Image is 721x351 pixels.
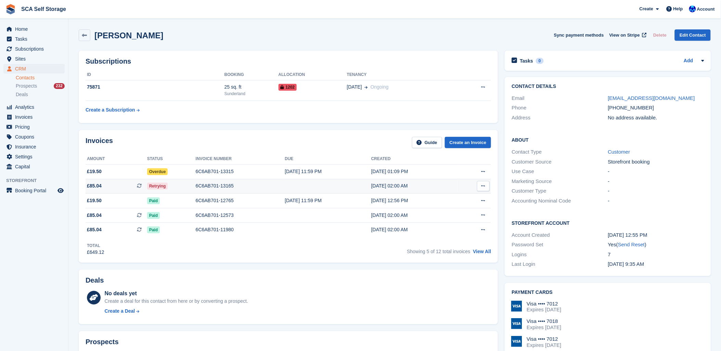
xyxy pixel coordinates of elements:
span: Overdue [147,168,168,175]
div: Password Set [512,241,608,249]
span: Home [15,24,56,34]
span: Account [697,6,715,13]
div: [PHONE_NUMBER] [608,104,704,112]
div: Contact Type [512,148,608,156]
div: No deals yet [105,289,248,298]
div: Total [87,243,104,249]
div: Marketing Source [512,178,608,185]
span: Ongoing [371,84,389,90]
div: Expires [DATE] [527,307,561,313]
div: Expires [DATE] [527,324,561,330]
span: £85.04 [87,212,102,219]
div: Account Created [512,231,608,239]
a: menu [3,44,65,54]
div: [DATE] 12:56 PM [371,197,458,204]
div: Email [512,94,608,102]
div: Customer Source [512,158,608,166]
th: Created [371,154,458,165]
span: View on Stripe [609,32,640,39]
h2: Prospects [86,338,119,346]
div: - [608,168,704,175]
span: Invoices [15,112,56,122]
div: Accounting Nominal Code [512,197,608,205]
div: [DATE] 12:55 PM [608,231,704,239]
span: ( ) [616,242,646,247]
a: Customer [608,149,630,155]
h2: Tasks [520,58,533,64]
div: 6C6AB701-13165 [196,182,285,190]
div: Create a Subscription [86,106,135,114]
a: Send Reset [618,242,645,247]
div: Visa •••• 7018 [527,318,561,324]
span: Paid [147,226,160,233]
div: - [608,187,704,195]
a: menu [3,132,65,142]
img: Visa Logo [511,336,522,347]
th: Due [285,154,371,165]
span: Paid [147,197,160,204]
h2: [PERSON_NAME] [94,31,163,40]
div: No address available. [608,114,704,122]
div: 6C6AB701-13315 [196,168,285,175]
div: 0 [536,58,544,64]
a: menu [3,152,65,161]
a: menu [3,112,65,122]
a: menu [3,102,65,112]
span: £19.50 [87,168,102,175]
h2: Deals [86,276,104,284]
div: Logins [512,251,608,259]
span: Paid [147,212,160,219]
th: Allocation [279,69,347,80]
span: Help [673,5,683,12]
span: 1202 [279,84,297,91]
a: Create an Invoice [445,137,491,148]
div: Last Login [512,260,608,268]
div: Use Case [512,168,608,175]
button: Sync payment methods [554,29,604,41]
th: Invoice number [196,154,285,165]
th: Status [147,154,196,165]
div: [DATE] 02:00 AM [371,212,458,219]
th: ID [86,69,224,80]
a: menu [3,24,65,34]
a: Add [684,57,693,65]
div: Storefront booking [608,158,704,166]
div: 6C6AB701-12573 [196,212,285,219]
span: Insurance [15,142,56,152]
div: 232 [54,83,65,89]
th: Tenancy [347,69,454,80]
a: menu [3,64,65,74]
span: £19.50 [87,197,102,204]
th: Booking [224,69,279,80]
div: Address [512,114,608,122]
a: menu [3,122,65,132]
a: menu [3,142,65,152]
a: View All [473,249,491,254]
div: 6C6AB701-11980 [196,226,285,233]
img: stora-icon-8386f47178a22dfd0bd8f6a31ec36ba5ce8667c1dd55bd0f319d3a0aa187defe.svg [5,4,16,14]
span: CRM [15,64,56,74]
div: [DATE] 11:59 PM [285,197,371,204]
img: Kelly Neesham [689,5,696,12]
div: Visa •••• 7012 [527,336,561,342]
div: - [608,178,704,185]
div: 6C6AB701-12765 [196,197,285,204]
div: Yes [608,241,704,249]
span: Retrying [147,183,168,190]
a: Guide [412,137,442,148]
a: [EMAIL_ADDRESS][DOMAIN_NAME] [608,95,695,101]
a: menu [3,186,65,195]
span: Coupons [15,132,56,142]
div: Visa •••• 7012 [527,301,561,307]
div: - [608,197,704,205]
span: Booking Portal [15,186,56,195]
div: £649.12 [87,249,104,256]
span: Subscriptions [15,44,56,54]
time: 2025-05-12 08:35:30 UTC [608,261,644,267]
span: Prospects [16,83,37,89]
div: Create a deal for this contact from here or by converting a prospect. [105,298,248,305]
span: Settings [15,152,56,161]
span: Sites [15,54,56,64]
span: [DATE] [347,83,362,91]
div: 25 sq. ft [224,83,279,91]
